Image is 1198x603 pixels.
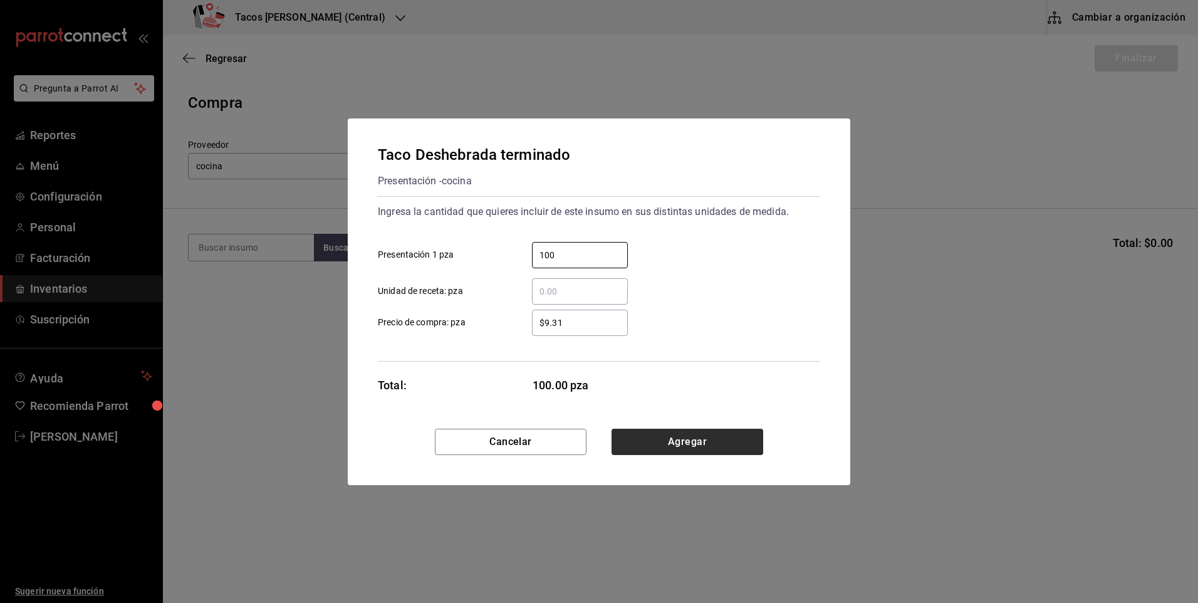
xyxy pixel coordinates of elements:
[378,248,454,261] span: Presentación 1 pza
[378,377,407,394] div: Total:
[378,144,570,166] div: Taco Deshebrada terminado
[378,202,820,222] div: Ingresa la cantidad que quieres incluir de este insumo en sus distintas unidades de medida.
[532,248,628,263] input: Presentación 1 pza
[378,285,463,298] span: Unidad de receta: pza
[378,316,466,329] span: Precio de compra: pza
[533,377,628,394] span: 100.00 pza
[532,284,628,299] input: Unidad de receta: pza
[378,171,570,191] div: Presentación - cocina
[612,429,763,455] button: Agregar
[435,429,586,455] button: Cancelar
[532,315,628,330] input: Precio de compra: pza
